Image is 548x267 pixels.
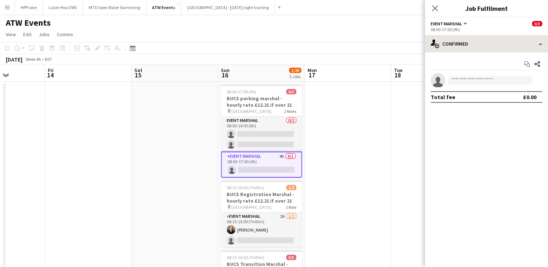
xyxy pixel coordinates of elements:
span: Edit [23,31,32,38]
button: ATW Events [146,0,181,14]
span: 15 [133,71,142,79]
app-card-role: Event Marshal4A0/108:00-17:00 (9h) [221,152,302,178]
span: [GEOGRAPHIC_DATA] [231,204,271,210]
button: HPP lake [15,0,43,14]
span: 16 [220,71,230,79]
div: BST [45,56,52,62]
h3: BUCS parking marshal - hourly rate £12.21 if over 21 [221,95,302,108]
button: MTS Open Water Swimming [83,0,146,14]
h3: Job Fulfilment [425,4,548,13]
span: Mon [308,67,317,73]
a: View [3,30,19,39]
span: 1/20 [289,68,301,73]
span: View [6,31,16,38]
button: Event Marshal [431,21,468,26]
div: Confirmed [425,35,548,52]
span: 0/3 [532,21,542,26]
app-job-card: 08:00-17:00 (9h)0/3BUCS parking marshal - hourly rate £12.21 if over 21 [GEOGRAPHIC_DATA]2 RolesE... [221,85,302,178]
app-card-role: Event Marshal2A1/208:15-16:00 (7h45m)[PERSON_NAME] [221,212,302,247]
span: 17 [306,71,317,79]
h1: ATW Events [6,17,51,28]
button: Luton Hoo OWS [43,0,83,14]
app-job-card: 08:15-16:00 (7h45m)1/2BUCS Registration Marshal - hourly rate £12.21 if over 21 [GEOGRAPHIC_DATA]... [221,181,302,247]
span: Fri [48,67,54,73]
a: Jobs [36,30,53,39]
div: £0.00 [523,93,536,101]
span: Event Marshal [431,21,462,26]
div: Total fee [431,93,455,101]
div: 08:00-17:00 (9h) [431,27,542,32]
span: Jobs [39,31,50,38]
h3: BUCS Registration Marshal - hourly rate £12.21 if over 21 [221,191,302,204]
span: 08:00-17:00 (9h) [227,89,256,94]
span: Week 46 [24,56,42,62]
span: Tue [394,67,402,73]
button: [GEOGRAPHIC_DATA] - [DATE] night training [181,0,275,14]
div: 5 Jobs [289,74,301,79]
span: 14 [47,71,54,79]
span: Sun [221,67,230,73]
span: 0/3 [286,89,296,94]
a: Edit [20,30,34,39]
span: 1 Role [286,204,296,210]
app-card-role: Event Marshal0/208:00-14:00 (6h) [221,116,302,152]
span: 08:15-16:00 (7h45m) [227,255,264,260]
span: 0/5 [286,255,296,260]
span: [GEOGRAPHIC_DATA] [231,109,271,114]
div: [DATE] [6,56,22,63]
span: Comms [57,31,73,38]
span: 1/2 [286,185,296,190]
a: Comms [54,30,76,39]
span: 2 Roles [284,109,296,114]
span: Sat [134,67,142,73]
span: 18 [393,71,402,79]
span: 08:15-16:00 (7h45m) [227,185,264,190]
